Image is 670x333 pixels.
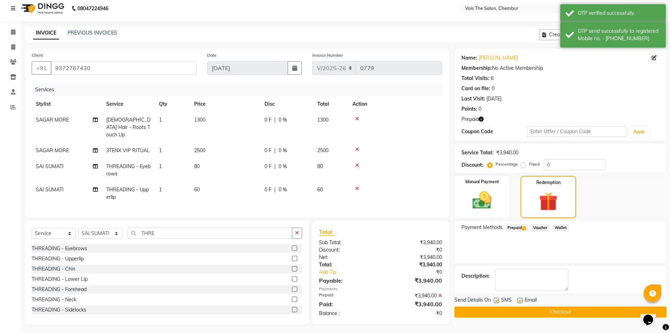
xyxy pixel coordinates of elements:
[479,105,481,113] div: 0
[529,161,540,167] label: Fixed
[313,96,348,112] th: Total
[317,186,323,193] span: 60
[36,186,64,193] span: SAI SUMATI
[314,254,381,261] div: Net:
[32,306,86,314] div: THREADING - Sidelocks
[32,83,447,96] div: Services
[461,75,489,82] div: Total Visits:
[348,96,442,112] th: Action
[461,161,483,169] div: Discount:
[461,85,490,92] div: Card on file:
[279,186,287,193] span: 0 %
[260,96,313,112] th: Disc
[106,163,151,177] span: THREADING - Eyebrows
[522,226,526,230] span: 2
[314,261,381,269] div: Total:
[381,261,447,269] div: ₹3,940.00
[461,272,490,280] div: Description:
[314,246,381,254] div: Discount:
[501,296,512,305] span: SMS
[274,163,276,170] span: |
[536,179,561,186] label: Redemption
[466,189,498,211] img: _cash.svg
[314,269,391,276] a: Add Tip
[32,61,51,75] button: +91
[461,64,492,72] div: Membership:
[491,75,493,82] div: 6
[264,116,272,124] span: 0 F
[461,95,485,103] div: Last Visit:
[36,147,69,154] span: SAGAR MORE
[314,310,381,317] div: Balance :
[479,54,518,62] a: [PERSON_NAME]
[32,265,75,273] div: THREADING - Chin
[32,52,43,58] label: Client
[194,117,205,123] span: 1300
[194,186,200,193] span: 60
[159,117,162,123] span: 1
[392,269,447,276] div: ₹0
[496,161,518,167] label: Percentage
[314,276,381,285] div: Payable:
[190,96,260,112] th: Price
[128,228,292,239] input: Search or Scan
[381,292,447,300] div: ₹3,940.00
[531,224,550,232] span: Voucher
[465,179,499,185] label: Manual Payment
[640,305,663,326] iframe: chat widget
[159,186,162,193] span: 1
[264,163,272,170] span: 0 F
[159,163,162,169] span: 1
[68,30,117,36] a: PREVIOUS INVOICES
[461,116,479,123] span: Prepaid
[274,147,276,154] span: |
[461,54,477,62] div: Name:
[194,163,200,169] span: 80
[279,116,287,124] span: 0 %
[539,29,580,40] button: Create New
[106,186,149,200] span: THREADING - Upperlip
[32,276,88,283] div: THREADING - Lower Lip
[454,307,666,317] button: Checkout
[505,224,528,232] span: Prepaid
[194,147,205,154] span: 2500
[155,96,190,112] th: Qty
[317,117,328,123] span: 1300
[32,296,76,303] div: THREADING - Neck
[553,224,569,232] span: Wallet
[274,186,276,193] span: |
[319,286,442,292] div: Payments
[36,117,69,123] span: SAGAR MORE
[525,296,537,305] span: Email
[314,300,381,308] div: Paid:
[496,149,518,156] div: ₹3,940.00
[279,163,287,170] span: 0 %
[207,52,217,58] label: Date
[32,286,87,293] div: THREADING - Forehead
[32,96,102,112] th: Stylist
[314,239,381,246] div: Sub Total:
[264,186,272,193] span: 0 F
[381,246,447,254] div: ₹0
[33,27,59,39] a: INVOICE
[264,147,272,154] span: 0 F
[106,117,151,138] span: [DEMOGRAPHIC_DATA] Hair - Roots Touch Up
[51,61,197,75] input: Search by Name/Mobile/Email/Code
[319,228,335,236] span: Total
[317,147,328,154] span: 2500
[102,96,155,112] th: Service
[381,254,447,261] div: ₹3,940.00
[527,126,626,137] input: Enter Offer / Coupon Code
[486,95,502,103] div: [DATE]
[461,64,659,72] div: No Active Membership
[32,255,84,263] div: THREADING - Upperlip
[461,149,493,156] div: Service Total:
[381,300,447,308] div: ₹3,940.00
[492,85,494,92] div: 0
[381,310,447,317] div: ₹0
[461,105,477,113] div: Points:
[317,163,323,169] span: 80
[312,52,343,58] label: Invoice Number
[461,128,528,135] div: Coupon Code
[461,224,503,231] span: Payment Methods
